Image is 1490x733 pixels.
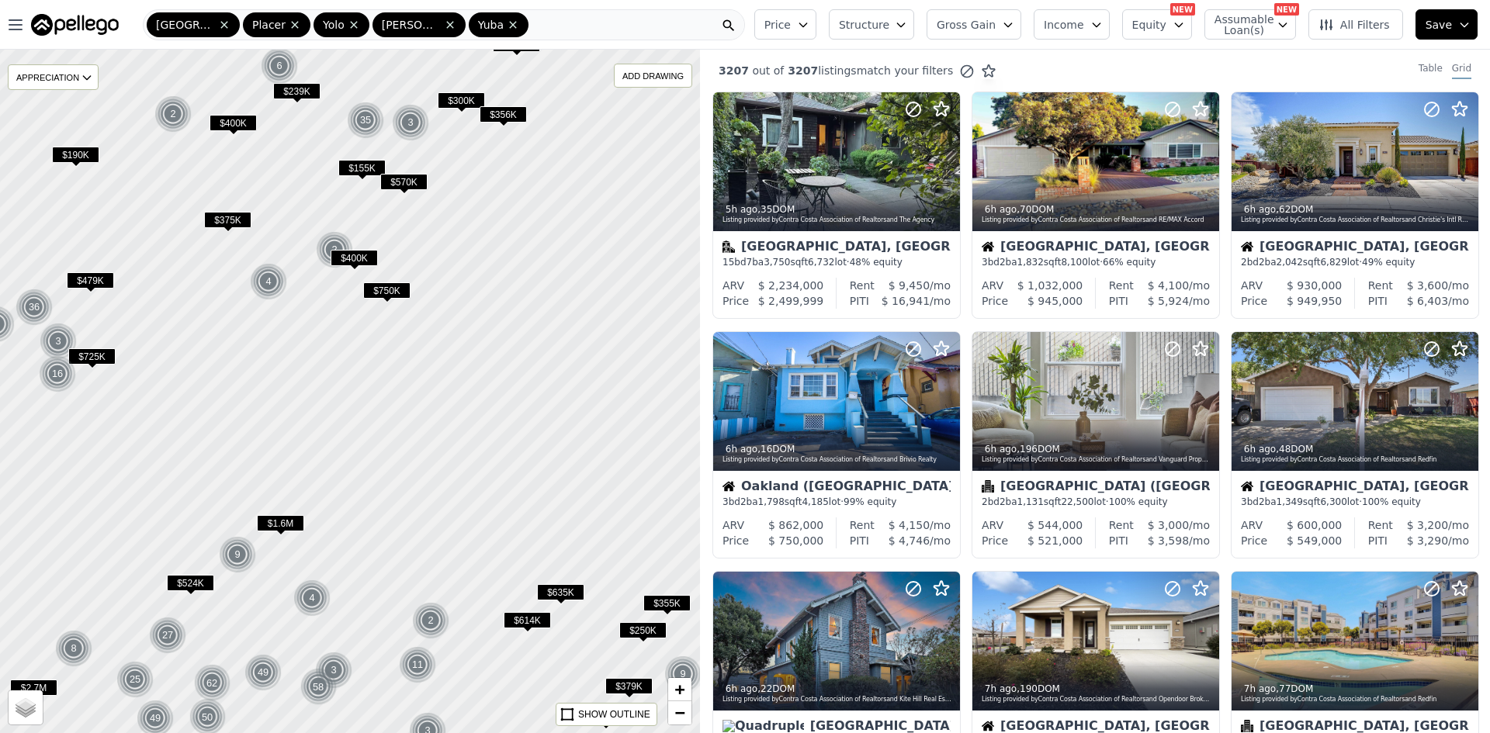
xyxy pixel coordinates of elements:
span: $750K [363,282,411,299]
img: g2.png [192,663,233,703]
img: g1.png [39,355,77,392]
div: Listing provided by Contra Costa Association of Realtors and Christie's Intl RE [PERSON_NAME] [1241,216,1471,225]
img: Multifamily [722,240,735,253]
span: $ 3,290 [1407,534,1448,547]
div: /mo [1393,517,1469,533]
div: ARV [1241,278,1263,293]
div: Listing provided by Contra Costa Association of Realtors and Kite Hill Real Estate [722,695,952,704]
div: [GEOGRAPHIC_DATA], [GEOGRAPHIC_DATA] [982,240,1210,256]
button: Equity [1122,9,1192,40]
span: Yuba [478,17,504,33]
div: 58 [299,667,338,707]
span: All Filters [1318,17,1390,33]
img: g2.png [299,667,339,707]
div: Listing provided by Contra Costa Association of Realtors and Redfin [1241,455,1471,465]
div: ARV [1241,517,1263,533]
img: g1.png [244,654,282,691]
img: g1.png [40,323,78,360]
div: Listing provided by Contra Costa Association of Realtors and Opendoor Brokerage Inc. [982,695,1211,704]
a: 6h ago,196DOMListing provided byContra Costa Association of Realtorsand Vanguard PropertiesCondom... [972,331,1218,558]
span: $300K [438,92,485,109]
div: [GEOGRAPHIC_DATA], [GEOGRAPHIC_DATA] [722,240,951,256]
img: House [722,480,735,493]
span: $356K [480,106,527,123]
span: $479K [67,272,114,289]
div: 9 [219,536,256,573]
img: House [982,720,994,732]
div: Price [1241,533,1267,548]
div: /mo [1128,533,1210,548]
button: Income [1034,9,1110,40]
img: g1.png [412,602,450,639]
div: $356K [480,106,527,129]
img: g1.png [664,655,702,693]
span: 6,300 [1320,496,1346,507]
div: Price [982,293,1008,309]
a: Zoom out [668,701,691,724]
div: PITI [1109,293,1128,309]
div: , 77 DOM [1241,683,1471,695]
span: $190K [52,147,99,163]
img: g1.png [261,47,299,85]
a: Layers [9,690,43,724]
div: $250K [619,622,667,645]
span: $ 2,499,999 [758,295,824,307]
div: 2 [154,95,192,133]
button: Gross Gain [927,9,1021,40]
div: $400K [331,250,378,272]
div: 15 bd 7 ba sqft lot · 48% equity [722,256,951,268]
span: $725K [68,348,116,365]
div: Price [722,293,749,309]
img: Condominium [1241,720,1253,732]
div: 6 [261,47,298,85]
img: g1.png [250,263,288,300]
span: $ 6,403 [1407,295,1448,307]
div: $2.7M [10,679,57,702]
div: Listing provided by Contra Costa Association of Realtors and The Agency [722,216,952,225]
span: [GEOGRAPHIC_DATA] [156,17,215,33]
div: 3 [392,104,429,141]
img: g1.png [55,630,93,667]
img: Condominium [982,480,994,493]
div: 16 [39,355,76,392]
div: Rent [1368,517,1393,533]
span: + [675,679,685,699]
div: PITI [1368,533,1388,548]
img: g1.png [315,652,353,689]
div: 11 [399,646,436,683]
div: 3 [315,652,352,689]
span: 3207 [784,64,818,77]
span: − [675,703,685,722]
a: 6h ago,70DOMListing provided byContra Costa Association of Realtorsand RE/MAX AccordHouse[GEOGRAP... [972,92,1218,319]
a: 6h ago,16DOMListing provided byContra Costa Association of Realtorsand Brivio RealtyHouseOakland ... [712,331,959,558]
span: $ 3,598 [1148,534,1189,547]
span: $614K [504,612,551,628]
div: $355K [643,595,691,617]
span: $524K [167,575,214,591]
div: Listing provided by Contra Costa Association of Realtors and RE/MAX Accord [982,216,1211,225]
div: PITI [1368,293,1388,309]
span: $ 544,000 [1027,519,1083,531]
span: Income [1044,17,1084,33]
div: PITI [850,533,869,548]
button: Price [754,9,816,40]
div: SHOW OUTLINE [578,707,650,721]
span: $635K [537,584,584,600]
div: /mo [1128,293,1210,309]
span: $ 9,450 [889,279,930,292]
div: /mo [1134,517,1210,533]
time: 2025-09-25 12:32 [726,204,757,215]
div: ARV [722,278,744,293]
div: $190K [52,147,99,169]
div: $479K [67,272,114,295]
span: $ 5,924 [1148,295,1189,307]
span: Price [764,17,791,33]
span: $ 949,950 [1287,295,1342,307]
span: 3,750 [764,257,790,268]
div: [GEOGRAPHIC_DATA], [GEOGRAPHIC_DATA] [1241,480,1469,496]
span: $ 1,032,000 [1017,279,1083,292]
span: $ 750,000 [768,534,823,547]
span: Placer [252,17,286,33]
button: Structure [829,9,914,40]
div: $379K [605,678,653,700]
